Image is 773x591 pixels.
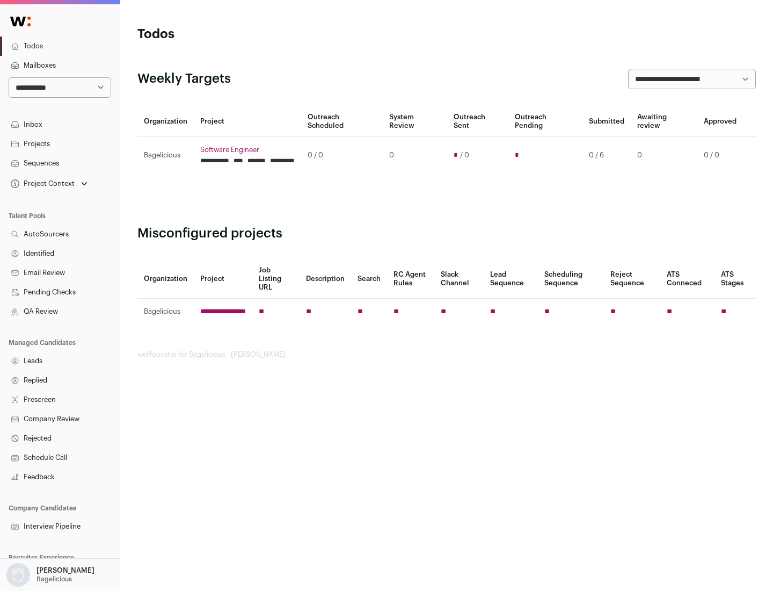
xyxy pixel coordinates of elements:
[582,106,631,137] th: Submitted
[604,260,661,299] th: Reject Sequence
[714,260,756,299] th: ATS Stages
[137,225,756,242] h2: Misconfigured projects
[137,137,194,174] td: Bagelicious
[137,70,231,88] h2: Weekly Targets
[137,260,194,299] th: Organization
[383,137,447,174] td: 0
[252,260,300,299] th: Job Listing URL
[300,260,351,299] th: Description
[194,106,301,137] th: Project
[200,146,295,154] a: Software Engineer
[460,151,469,160] span: / 0
[37,566,94,575] p: [PERSON_NAME]
[383,106,447,137] th: System Review
[9,179,75,188] div: Project Context
[6,563,30,587] img: nopic.png
[301,106,383,137] th: Outreach Scheduled
[697,137,743,174] td: 0 / 0
[484,260,538,299] th: Lead Sequence
[508,106,582,137] th: Outreach Pending
[137,26,344,43] h1: Todos
[4,563,97,587] button: Open dropdown
[447,106,509,137] th: Outreach Sent
[301,137,383,174] td: 0 / 0
[434,260,484,299] th: Slack Channel
[137,106,194,137] th: Organization
[137,350,756,359] footer: wellfound:ai for Bagelicious - [PERSON_NAME]
[697,106,743,137] th: Approved
[37,575,72,583] p: Bagelicious
[351,260,387,299] th: Search
[660,260,714,299] th: ATS Conneced
[538,260,604,299] th: Scheduling Sequence
[4,11,37,32] img: Wellfound
[387,260,434,299] th: RC Agent Rules
[137,299,194,325] td: Bagelicious
[631,137,697,174] td: 0
[631,106,697,137] th: Awaiting review
[9,176,90,191] button: Open dropdown
[582,137,631,174] td: 0 / 6
[194,260,252,299] th: Project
